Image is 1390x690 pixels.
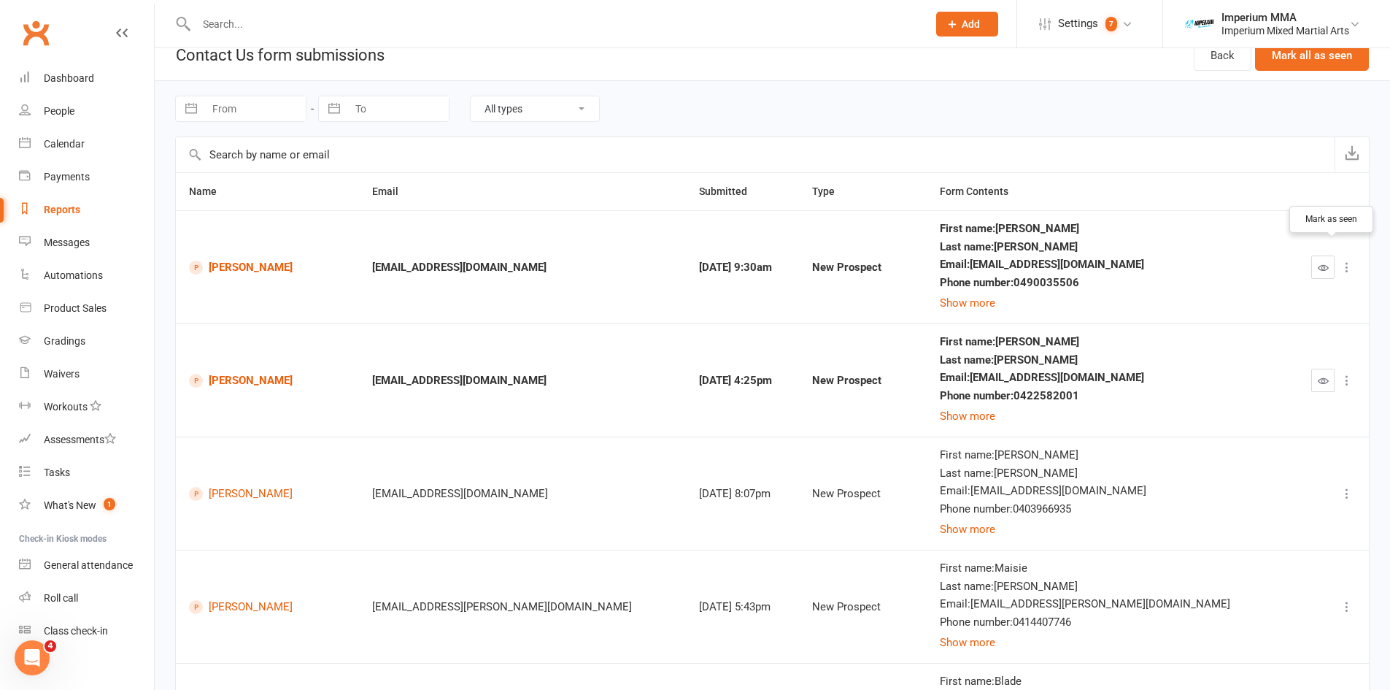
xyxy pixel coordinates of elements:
input: Search... [192,14,917,34]
div: Last name : [PERSON_NAME] [940,467,1275,480]
div: Last name : [PERSON_NAME] [940,354,1275,367]
input: To [347,96,449,121]
a: Payments [19,161,154,193]
div: Last name : [PERSON_NAME] [940,241,1275,253]
a: Roll call [19,582,154,615]
a: General attendance kiosk mode [19,549,154,582]
a: Back [1194,40,1251,71]
a: What's New1 [19,489,154,522]
button: Add [936,12,998,37]
div: Phone number : 0414407746 [940,616,1275,629]
div: Workouts [44,401,88,413]
div: Payments [44,171,90,183]
span: 1 [104,498,115,510]
div: [EMAIL_ADDRESS][DOMAIN_NAME] [372,261,673,274]
div: Calendar [44,138,85,150]
div: Roll call [44,592,78,604]
a: Assessments [19,423,154,456]
a: Workouts [19,391,154,423]
th: Form Contents [927,173,1289,210]
div: Phone number : 0422582001 [940,390,1275,402]
div: New Prospect [812,261,914,274]
div: First name : Blade [940,675,1275,688]
div: General attendance [44,559,133,571]
input: From [204,96,306,121]
a: Waivers [19,358,154,391]
div: New Prospect [812,601,914,613]
div: Email : [EMAIL_ADDRESS][PERSON_NAME][DOMAIN_NAME] [940,598,1275,610]
th: Type [799,173,927,210]
div: New Prospect [812,488,914,500]
a: Clubworx [18,15,54,51]
div: Email : [EMAIL_ADDRESS][DOMAIN_NAME] [940,258,1275,271]
a: Product Sales [19,292,154,325]
div: [EMAIL_ADDRESS][DOMAIN_NAME] [372,375,673,387]
a: [PERSON_NAME] [189,600,346,614]
a: Tasks [19,456,154,489]
div: First name : [PERSON_NAME] [940,223,1275,235]
div: Imperium Mixed Martial Arts [1221,24,1349,37]
a: Class kiosk mode [19,615,154,648]
button: Show more [940,294,995,312]
div: First name : [PERSON_NAME] [940,449,1275,461]
div: Messages [44,237,90,248]
div: Automations [44,269,103,281]
div: [DATE] 8:07pm [699,488,786,500]
img: thumb_image1639376871.png [1185,9,1214,39]
a: Dashboard [19,62,154,95]
input: Search by name or email [176,137,1335,172]
a: Automations [19,259,154,292]
div: Email : [EMAIL_ADDRESS][DOMAIN_NAME] [940,372,1275,384]
div: Product Sales [44,302,107,314]
div: Phone number : 0403966935 [940,503,1275,515]
a: Gradings [19,325,154,358]
div: Reports [44,204,80,215]
div: [DATE] 4:25pm [699,375,786,387]
div: Last name : [PERSON_NAME] [940,580,1275,593]
div: [DATE] 9:30am [699,261,786,274]
span: 7 [1105,17,1117,31]
button: Show more [940,634,995,651]
div: New Prospect [812,375,914,387]
div: First name : Maisie [940,562,1275,575]
div: Email : [EMAIL_ADDRESS][DOMAIN_NAME] [940,485,1275,497]
a: [PERSON_NAME] [189,374,346,388]
div: First name : [PERSON_NAME] [940,336,1275,348]
div: Gradings [44,335,85,347]
div: Imperium MMA [1221,11,1349,24]
div: Class check-in [44,625,108,637]
div: [EMAIL_ADDRESS][PERSON_NAME][DOMAIN_NAME] [372,601,673,613]
th: Email [359,173,686,210]
th: Submitted [686,173,799,210]
div: What's New [44,499,96,511]
a: [PERSON_NAME] [189,487,346,501]
span: 4 [45,640,56,652]
a: Messages [19,226,154,259]
a: Reports [19,193,154,226]
a: People [19,95,154,128]
span: Settings [1058,7,1098,40]
div: [DATE] 5:43pm [699,601,786,613]
button: Show more [940,521,995,538]
button: Show more [940,407,995,425]
h1: Contact Us form submissions [155,30,385,80]
div: Waivers [44,368,80,380]
span: Add [962,18,980,30]
div: Assessments [44,434,116,445]
a: [PERSON_NAME] [189,261,346,275]
div: People [44,105,74,117]
iframe: Intercom live chat [15,640,50,675]
div: Tasks [44,467,70,478]
div: Phone number : 0490035506 [940,277,1275,289]
th: Name [176,173,359,210]
div: Dashboard [44,72,94,84]
a: Calendar [19,128,154,161]
button: Mark all as seen [1255,40,1369,71]
div: [EMAIL_ADDRESS][DOMAIN_NAME] [372,488,673,500]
